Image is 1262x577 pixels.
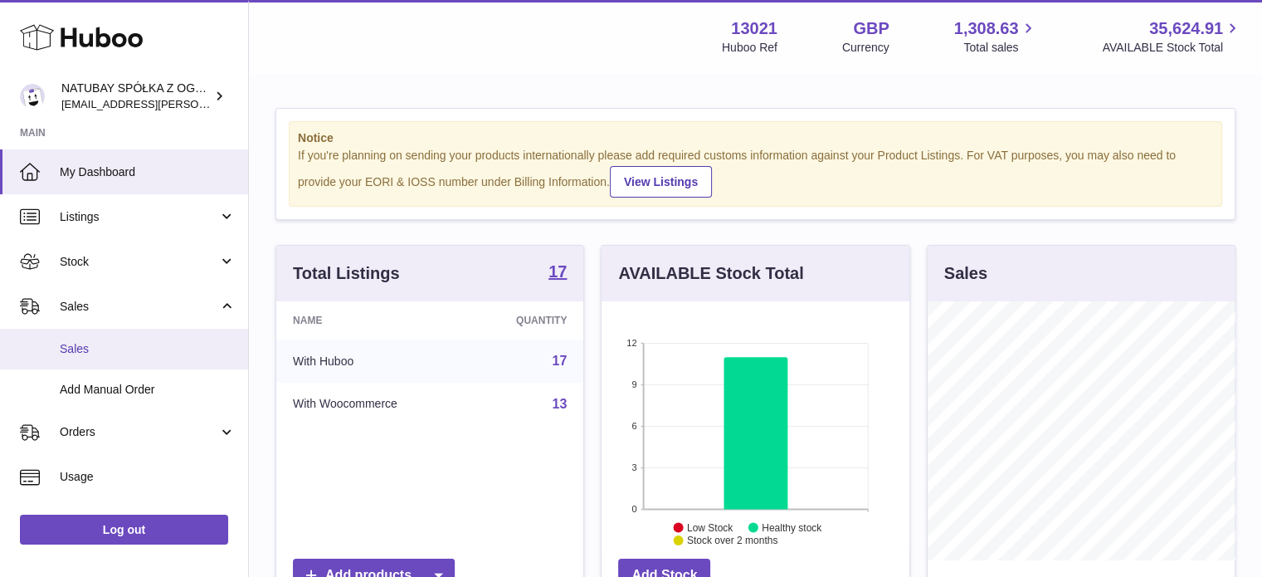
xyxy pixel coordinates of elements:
strong: 13021 [731,17,777,40]
img: kacper.antkowski@natubay.pl [20,84,45,109]
a: Log out [20,515,228,545]
span: Usage [60,469,236,485]
th: Quantity [467,301,584,340]
strong: GBP [853,17,889,40]
div: If you're planning on sending your products internationally please add required customs informati... [298,148,1213,198]
th: Name [276,301,467,340]
strong: Notice [298,130,1213,146]
text: 0 [632,504,637,514]
text: 6 [632,421,637,431]
span: 35,624.91 [1149,17,1223,40]
a: 17 [553,354,568,368]
text: Low Stock [687,521,733,533]
text: Healthy stock [762,521,822,533]
div: NATUBAY SPÓŁKA Z OGRANICZONĄ ODPOWIEDZIALNOŚCIĄ [61,81,211,112]
span: My Dashboard [60,164,236,180]
h3: Sales [944,262,987,285]
a: 13 [553,397,568,411]
span: Sales [60,299,218,315]
span: [EMAIL_ADDRESS][PERSON_NAME][DOMAIN_NAME] [61,97,333,110]
span: Add Manual Order [60,382,236,398]
td: With Woocommerce [276,383,467,426]
h3: Total Listings [293,262,400,285]
text: 12 [627,338,637,348]
div: Huboo Ref [722,40,777,56]
div: Currency [842,40,889,56]
a: 17 [548,263,567,283]
text: Stock over 2 months [687,535,777,546]
span: Listings [60,209,218,225]
span: 1,308.63 [954,17,1019,40]
text: 9 [632,379,637,389]
span: Stock [60,254,218,270]
a: 1,308.63 Total sales [954,17,1038,56]
span: AVAILABLE Stock Total [1102,40,1242,56]
span: Sales [60,341,236,357]
a: View Listings [610,166,712,198]
span: Total sales [963,40,1037,56]
a: 35,624.91 AVAILABLE Stock Total [1102,17,1242,56]
td: With Huboo [276,340,467,383]
text: 3 [632,462,637,472]
h3: AVAILABLE Stock Total [618,262,803,285]
span: Orders [60,424,218,440]
strong: 17 [548,263,567,280]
